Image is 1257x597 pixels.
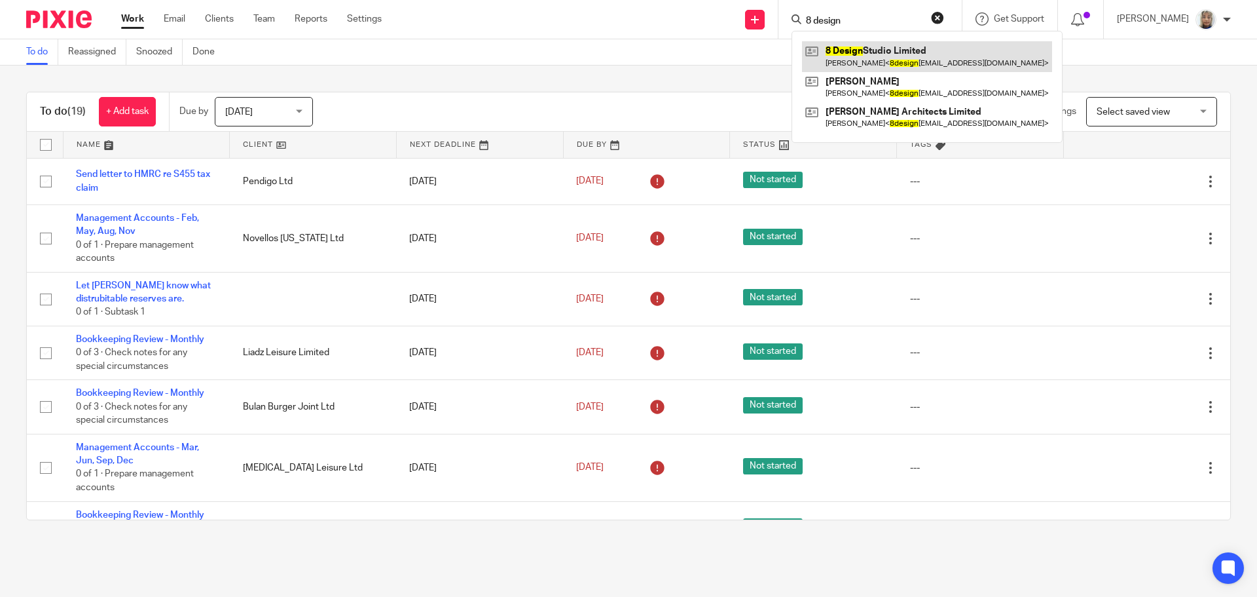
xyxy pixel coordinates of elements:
input: Search [805,16,922,28]
div: --- [910,232,1051,245]
span: [DATE] [576,234,604,243]
img: Pixie [26,10,92,28]
a: Done [192,39,225,65]
div: --- [910,292,1051,305]
span: 0 of 1 · Prepare management accounts [76,241,194,263]
span: Get Support [994,14,1044,24]
a: Settings [347,12,382,26]
a: Clients [205,12,234,26]
div: --- [910,346,1051,359]
a: Bookkeeping Review - Monthly [76,389,204,398]
td: [DATE] [396,272,563,326]
td: Pendigo Ltd [230,158,397,204]
span: [DATE] [576,402,604,412]
a: Management Accounts - Mar, Jun, Sep, Dec [76,443,199,465]
h1: To do [40,105,86,119]
span: [DATE] [576,348,604,357]
span: [DATE] [576,294,604,303]
a: Management Accounts - Feb, May, Aug, Nov [76,214,199,236]
a: Bookkeeping Review - Monthly [76,335,204,344]
td: [DATE] [396,204,563,272]
span: Not started [743,518,803,535]
span: Not started [743,458,803,474]
a: Let [PERSON_NAME] know what distrubitable reserves are. [76,281,211,303]
span: 0 of 1 · Subtask 1 [76,308,145,317]
td: [DATE] [396,158,563,204]
span: [DATE] [576,177,604,186]
span: 0 of 3 · Check notes for any special circumstances [76,348,187,371]
span: (19) [67,106,86,117]
button: Clear [931,11,944,24]
a: Team [253,12,275,26]
td: [DATE] [396,501,563,555]
a: Bookkeeping Review - Monthly [76,510,204,520]
a: Work [121,12,144,26]
span: Not started [743,343,803,360]
span: Tags [910,141,932,148]
span: 0 of 1 · Prepare management accounts [76,470,194,493]
td: [DATE] [396,380,563,434]
p: [PERSON_NAME] [1117,12,1189,26]
span: Not started [743,172,803,188]
div: --- [910,461,1051,474]
td: Bulan Burger Joint Ltd [230,380,397,434]
span: [DATE] [225,107,253,117]
a: Snoozed [136,39,183,65]
a: + Add task [99,97,156,126]
td: [DATE] [396,434,563,501]
a: To do [26,39,58,65]
a: Send letter to HMRC re S455 tax claim [76,170,210,192]
div: --- [910,400,1051,414]
span: Not started [743,289,803,305]
span: Not started [743,229,803,245]
span: [DATE] [576,463,604,472]
div: --- [910,175,1051,188]
td: [DATE] [396,326,563,379]
p: Due by [179,105,208,118]
td: Park Lane Ne Ltd [230,501,397,555]
a: Email [164,12,185,26]
span: Select saved view [1097,107,1170,117]
span: 0 of 3 · Check notes for any special circumstances [76,402,187,425]
td: [MEDICAL_DATA] Leisure Ltd [230,434,397,501]
img: Sara%20Zdj%C4%99cie%20.jpg [1195,9,1216,30]
span: Not started [743,397,803,414]
a: Reports [295,12,327,26]
td: Liadz Leisure Limited [230,326,397,379]
a: Reassigned [68,39,126,65]
td: Novellos [US_STATE] Ltd [230,204,397,272]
